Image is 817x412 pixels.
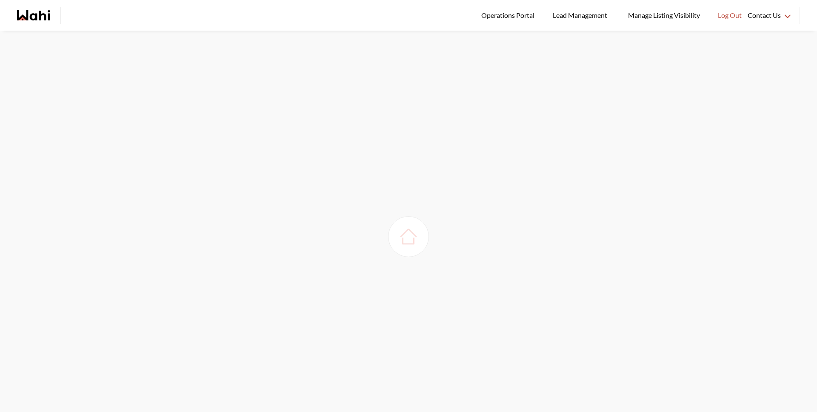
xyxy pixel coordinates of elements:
[553,10,610,21] span: Lead Management
[718,10,742,21] span: Log Out
[626,10,703,21] span: Manage Listing Visibility
[17,10,50,20] a: Wahi homepage
[481,10,537,21] span: Operations Portal
[397,225,420,249] img: loading house image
